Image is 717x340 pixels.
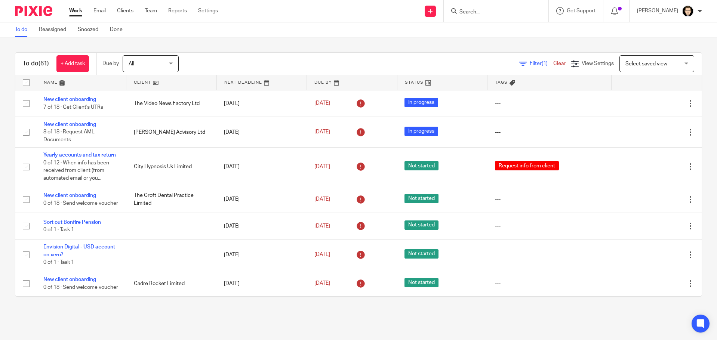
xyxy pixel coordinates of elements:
a: Reports [168,7,187,15]
span: 0 of 1 · Task 1 [43,227,74,232]
span: [DATE] [314,252,330,257]
a: Envision Digital - USD account on xero? [43,244,115,257]
a: Work [69,7,82,15]
a: Sort out Bonfire Pension [43,220,101,225]
span: [DATE] [314,281,330,286]
span: [DATE] [314,129,330,135]
div: --- [495,251,604,259]
span: 0 of 12 · When info has been received from client (from automated email or you... [43,160,109,181]
span: [DATE] [314,164,330,169]
td: The Video News Factory Ltd [126,90,217,117]
td: [DATE] [216,213,307,239]
span: View Settings [582,61,614,66]
span: (61) [39,61,49,67]
span: Get Support [567,8,596,13]
a: Clear [553,61,566,66]
a: Yearly accounts and tax return [43,152,116,158]
div: --- [495,129,604,136]
div: --- [495,195,604,203]
td: [DATE] [216,148,307,186]
td: The Croft Dental Practice Limited [126,186,217,213]
a: Snoozed [78,22,104,37]
span: Not started [404,278,438,287]
span: Not started [404,194,438,203]
span: Request info from client [495,161,559,170]
a: New client onboarding [43,277,96,282]
span: 8 of 18 · Request AML Documents [43,130,95,143]
span: (1) [542,61,548,66]
span: Not started [404,249,438,259]
td: [DATE] [216,117,307,147]
img: DavidBlack.format_png.resize_200x.png [682,5,694,17]
span: 7 of 18 · Get Client's UTRs [43,105,103,110]
td: [PERSON_NAME] Advisory Ltd [126,117,217,147]
a: Settings [198,7,218,15]
div: --- [495,100,604,107]
span: All [129,61,134,67]
h1: To do [23,60,49,68]
span: 0 of 1 · Task 1 [43,260,74,265]
td: [DATE] [216,270,307,297]
td: [DATE] [216,239,307,270]
div: --- [495,280,604,287]
span: [DATE] [314,197,330,202]
input: Search [459,9,526,16]
span: Not started [404,220,438,230]
a: Email [93,7,106,15]
span: [DATE] [314,223,330,229]
a: Done [110,22,128,37]
span: 0 of 18 · Send welcome voucher [43,201,118,206]
span: In progress [404,98,438,107]
img: Pixie [15,6,52,16]
a: To do [15,22,33,37]
span: [DATE] [314,101,330,106]
span: Select saved view [625,61,667,67]
a: + Add task [56,55,89,72]
a: Reassigned [39,22,72,37]
td: City Hypnosis Uk Limited [126,148,217,186]
td: [DATE] [216,186,307,213]
a: New client onboarding [43,193,96,198]
td: Cadre Rocket Limited [126,270,217,297]
span: In progress [404,127,438,136]
span: Filter [530,61,553,66]
div: --- [495,222,604,230]
a: New client onboarding [43,97,96,102]
p: [PERSON_NAME] [637,7,678,15]
span: 0 of 18 · Send welcome voucher [43,285,118,290]
td: [DATE] [216,90,307,117]
a: Team [145,7,157,15]
p: Due by [102,60,119,67]
a: Clients [117,7,133,15]
a: New client onboarding [43,122,96,127]
span: Tags [495,80,508,84]
span: Not started [404,161,438,170]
